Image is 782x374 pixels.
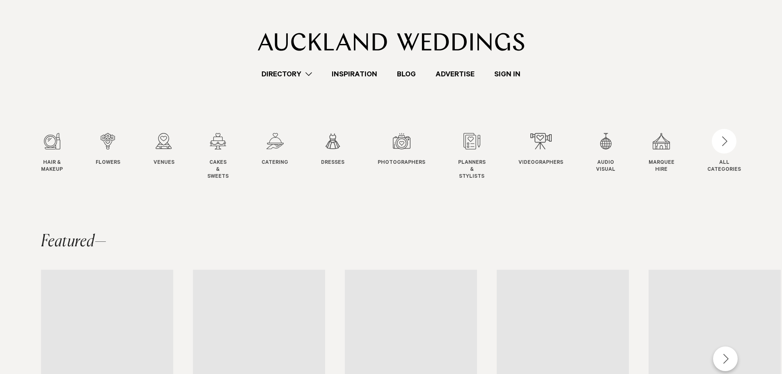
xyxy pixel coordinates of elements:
swiper-slide: 5 / 12 [261,133,305,180]
swiper-slide: 10 / 12 [596,133,632,180]
swiper-slide: 7 / 12 [378,133,442,180]
a: Catering [261,133,288,167]
a: Dresses [321,133,344,167]
a: Sign In [484,69,530,80]
a: Flowers [96,133,120,167]
span: Dresses [321,160,344,167]
swiper-slide: 3 / 12 [154,133,191,180]
span: Hair & Makeup [41,160,63,174]
a: Planners & Stylists [458,133,486,180]
img: Auckland Weddings Logo [258,33,524,51]
span: Planners & Stylists [458,160,486,180]
swiper-slide: 2 / 12 [96,133,137,180]
h2: Featured [41,234,107,250]
a: Cakes & Sweets [207,133,229,180]
a: Marquee Hire [649,133,674,174]
a: Audio Visual [596,133,615,174]
a: Venues [154,133,174,167]
a: Inspiration [322,69,387,80]
a: Videographers [518,133,563,167]
a: Photographers [378,133,425,167]
span: Audio Visual [596,160,615,174]
button: ALLCATEGORIES [707,133,741,172]
span: Videographers [518,160,563,167]
swiper-slide: 1 / 12 [41,133,79,180]
a: Hair & Makeup [41,133,63,174]
a: Advertise [426,69,484,80]
swiper-slide: 9 / 12 [518,133,580,180]
span: Marquee Hire [649,160,674,174]
a: Blog [387,69,426,80]
span: Catering [261,160,288,167]
div: ALL CATEGORIES [707,160,741,174]
span: Flowers [96,160,120,167]
swiper-slide: 8 / 12 [458,133,502,180]
span: Photographers [378,160,425,167]
a: Directory [252,69,322,80]
swiper-slide: 4 / 12 [207,133,245,180]
swiper-slide: 11 / 12 [649,133,691,180]
span: Venues [154,160,174,167]
span: Cakes & Sweets [207,160,229,180]
swiper-slide: 6 / 12 [321,133,361,180]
